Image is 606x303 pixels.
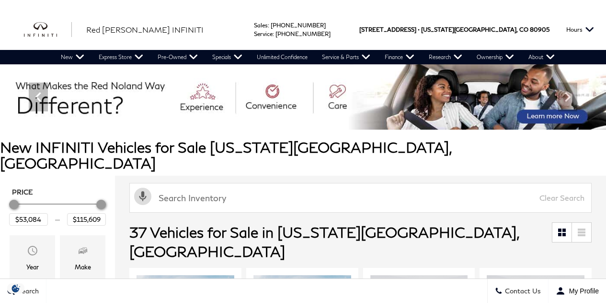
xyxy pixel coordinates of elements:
[273,30,274,37] span: :
[9,213,48,226] input: Minimum
[12,188,103,196] h5: Price
[254,30,273,37] span: Service
[15,287,39,295] span: Search
[285,112,295,121] span: Go to slide 3
[5,283,27,293] img: Opt-Out Icon
[29,83,48,111] div: Previous
[530,9,549,50] span: 80905
[9,200,19,209] div: Minimum Price
[129,223,519,260] span: 37 Vehicles for Sale in [US_STATE][GEOGRAPHIC_DATA], [GEOGRAPHIC_DATA]
[359,26,549,33] a: [STREET_ADDRESS] • [US_STATE][GEOGRAPHIC_DATA], CO 80905
[271,22,326,29] a: [PHONE_NUMBER]
[359,9,420,50] span: [STREET_ADDRESS] •
[54,50,91,64] a: New
[60,235,105,279] div: MakeMake
[86,24,204,36] a: Red [PERSON_NAME] INFINITI
[129,183,592,213] input: Search Inventory
[5,283,27,293] section: Click to Open Cookie Consent Modal
[521,50,562,64] a: About
[75,262,91,272] div: Make
[27,242,38,262] span: Year
[26,262,39,272] div: Year
[315,50,377,64] a: Service & Parts
[519,9,528,50] span: CO
[250,50,315,64] a: Unlimited Confidence
[86,25,204,34] span: Red [PERSON_NAME] INFINITI
[10,235,55,279] div: YearYear
[150,50,205,64] a: Pre-Owned
[565,287,599,295] span: My Profile
[377,50,422,64] a: Finance
[469,50,521,64] a: Ownership
[24,22,72,37] a: infiniti
[91,50,150,64] a: Express Store
[205,50,250,64] a: Specials
[312,112,321,121] span: Go to slide 5
[134,188,151,205] svg: Click to toggle on voice search
[254,22,268,29] span: Sales
[268,22,269,29] span: :
[24,22,72,37] img: INFINITI
[9,196,106,226] div: Price
[96,200,106,209] div: Maximum Price
[549,279,606,303] button: Open user profile menu
[325,112,335,121] span: Go to slide 6
[561,9,599,50] button: Open the hours dropdown
[558,83,577,111] div: Next
[503,287,541,295] span: Contact Us
[421,9,518,50] span: [US_STATE][GEOGRAPHIC_DATA],
[275,30,331,37] a: [PHONE_NUMBER]
[258,112,268,121] span: Go to slide 1
[339,112,348,121] span: Go to slide 7
[298,112,308,121] span: Go to slide 4
[272,112,281,121] span: Go to slide 2
[422,50,469,64] a: Research
[77,242,89,262] span: Make
[54,50,562,64] nav: Main Navigation
[67,213,106,226] input: Maximum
